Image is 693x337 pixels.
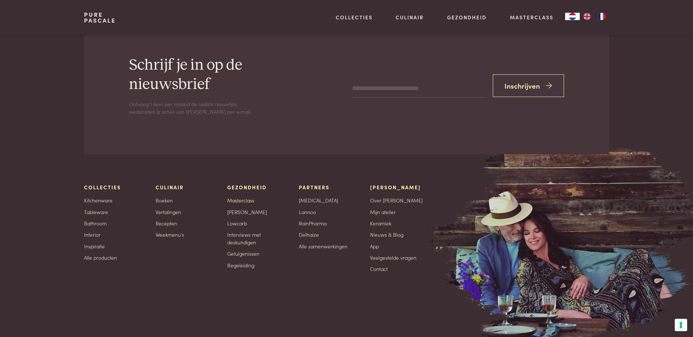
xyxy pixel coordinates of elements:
a: Masterclass [510,13,553,21]
a: Collecties [336,13,373,21]
a: [MEDICAL_DATA] [299,197,338,204]
span: Partners [299,183,330,191]
a: Vertalingen [156,208,181,216]
button: Uw voorkeuren voor toestemming voor trackingtechnologieën [675,319,687,331]
a: Getuigenissen [227,250,259,257]
div: Language [565,13,580,20]
a: PurePascale [84,12,116,23]
a: Recepten [156,220,177,227]
a: App [370,243,379,250]
a: Alle producten [84,254,117,262]
a: FR [594,13,609,20]
a: Interviews met deskundigen [227,231,287,246]
a: EN [580,13,594,20]
span: Gezondheid [227,183,267,191]
a: RainPharma [299,220,327,227]
a: Over [PERSON_NAME] [370,197,423,204]
a: Delhaize [299,231,319,239]
a: Lannoo [299,208,316,216]
a: [PERSON_NAME] [227,208,267,216]
span: [PERSON_NAME] [370,183,421,191]
a: Gezondheid [447,13,487,21]
button: Inschrijven [493,74,564,97]
a: Bathroom [84,220,107,227]
a: Boeken [156,197,173,204]
a: Keramiek [370,220,391,227]
a: Kitchenware [84,197,113,204]
a: Veelgestelde vragen [370,254,416,262]
a: Weekmenu's [156,231,184,239]
a: NL [565,13,580,20]
a: Mijn atelier [370,208,396,216]
a: Masterclass [227,197,254,204]
a: Alle samenwerkingen [299,243,347,250]
span: Culinair [156,183,184,191]
h2: Schrijf je in op de nieuwsbrief [129,56,296,94]
a: Interior [84,231,100,239]
a: Inspiratie [84,243,105,250]
a: Tableware [84,208,108,216]
ul: Language list [580,13,609,20]
aside: Language selected: Nederlands [565,13,609,20]
a: Nieuws & Blog [370,231,403,239]
span: Collecties [84,183,121,191]
a: Culinair [396,13,424,21]
a: Begeleiding [227,262,254,269]
a: Contact [370,265,388,273]
p: Ontvang 1 keer per maand de laatste nieuwtjes, wedstrijden & acties van [PERSON_NAME] per e‑mail. [129,100,253,115]
a: Lowcarb [227,220,247,227]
